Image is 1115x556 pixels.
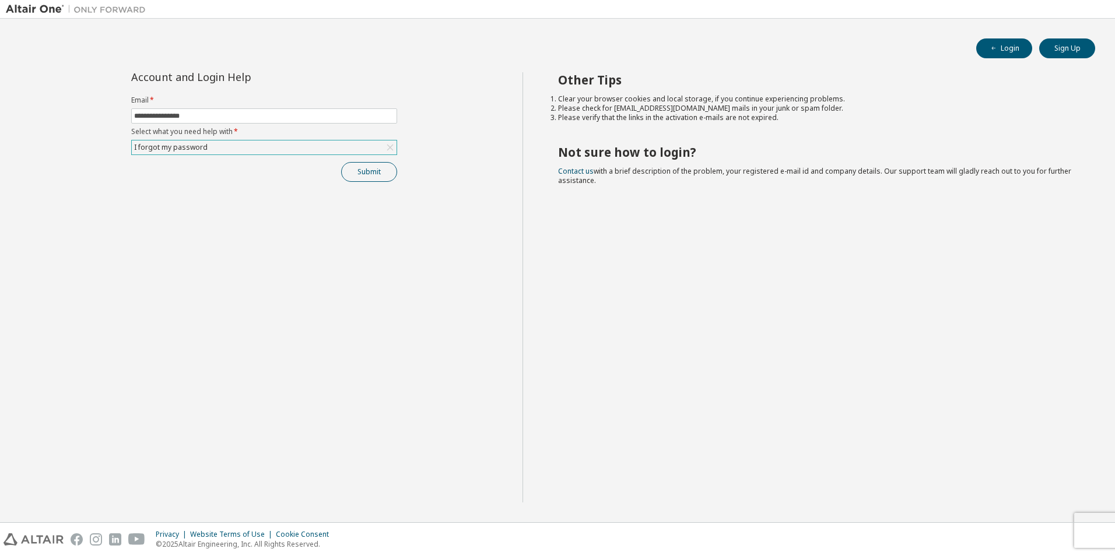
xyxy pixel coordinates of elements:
[1039,38,1095,58] button: Sign Up
[131,96,397,105] label: Email
[132,140,397,154] div: I forgot my password
[558,94,1075,104] li: Clear your browser cookies and local storage, if you continue experiencing problems.
[128,533,145,546] img: youtube.svg
[190,530,276,539] div: Website Terms of Use
[156,530,190,539] div: Privacy
[341,162,397,182] button: Submit
[132,141,209,154] div: I forgot my password
[156,539,336,549] p: © 2025 Altair Engineering, Inc. All Rights Reserved.
[90,533,102,546] img: instagram.svg
[558,166,594,176] a: Contact us
[558,166,1071,185] span: with a brief description of the problem, your registered e-mail id and company details. Our suppo...
[558,113,1075,122] li: Please verify that the links in the activation e-mails are not expired.
[131,72,344,82] div: Account and Login Help
[558,104,1075,113] li: Please check for [EMAIL_ADDRESS][DOMAIN_NAME] mails in your junk or spam folder.
[6,3,152,15] img: Altair One
[558,72,1075,87] h2: Other Tips
[71,533,83,546] img: facebook.svg
[276,530,336,539] div: Cookie Consent
[558,145,1075,160] h2: Not sure how to login?
[109,533,121,546] img: linkedin.svg
[976,38,1032,58] button: Login
[131,127,397,136] label: Select what you need help with
[3,533,64,546] img: altair_logo.svg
